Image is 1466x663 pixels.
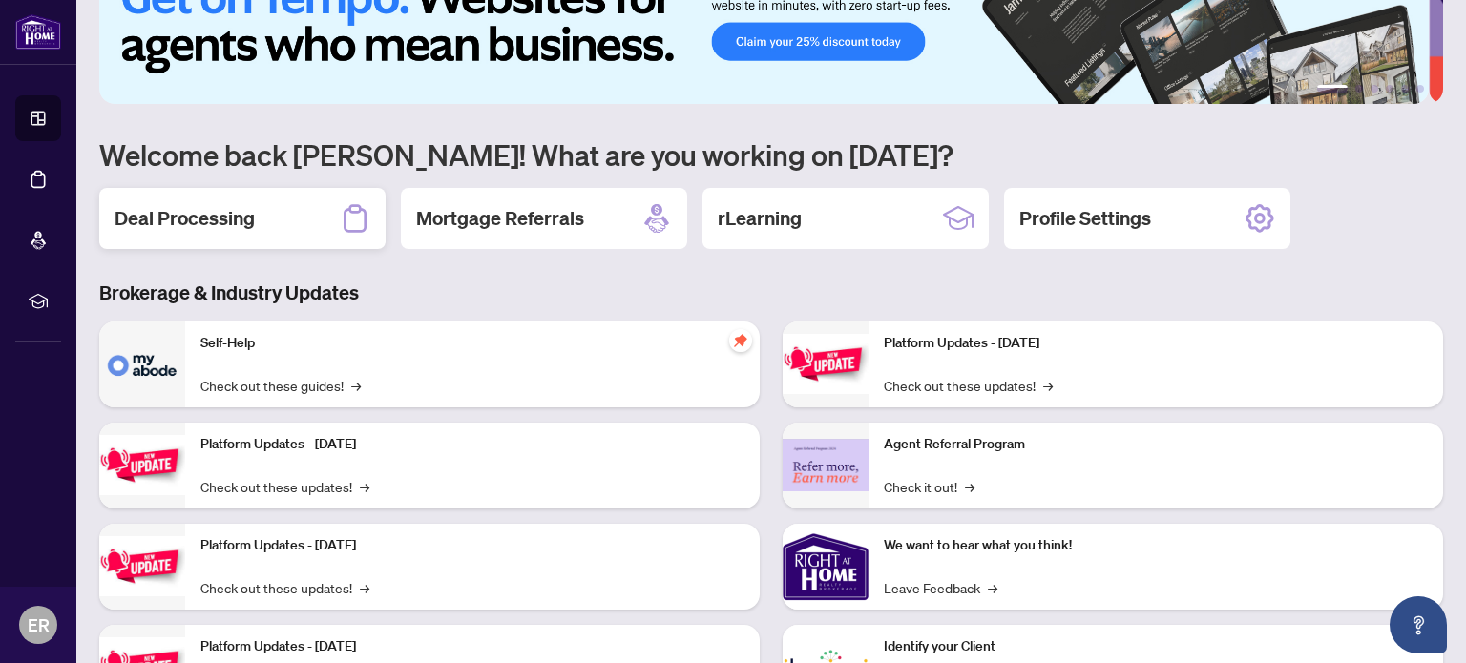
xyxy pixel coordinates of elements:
[884,535,1428,556] p: We want to hear what you think!
[884,577,997,598] a: Leave Feedback→
[1386,85,1393,93] button: 4
[1043,375,1053,396] span: →
[988,577,997,598] span: →
[99,435,185,495] img: Platform Updates - September 16, 2025
[884,636,1428,657] p: Identify your Client
[1401,85,1409,93] button: 5
[200,577,369,598] a: Check out these updates!→
[718,205,802,232] h2: rLearning
[200,434,744,455] p: Platform Updates - [DATE]
[884,434,1428,455] p: Agent Referral Program
[99,136,1443,173] h1: Welcome back [PERSON_NAME]! What are you working on [DATE]?
[200,375,361,396] a: Check out these guides!→
[28,611,50,638] span: ER
[200,636,744,657] p: Platform Updates - [DATE]
[15,14,61,50] img: logo
[884,476,974,497] a: Check it out!→
[884,375,1053,396] a: Check out these updates!→
[99,536,185,596] img: Platform Updates - July 21, 2025
[360,476,369,497] span: →
[115,205,255,232] h2: Deal Processing
[416,205,584,232] h2: Mortgage Referrals
[1390,596,1447,653] button: Open asap
[99,321,185,407] img: Self-Help
[729,329,752,352] span: pushpin
[783,334,869,394] img: Platform Updates - June 23, 2025
[783,439,869,491] img: Agent Referral Program
[351,375,361,396] span: →
[884,333,1428,354] p: Platform Updates - [DATE]
[1371,85,1378,93] button: 3
[200,476,369,497] a: Check out these updates!→
[783,524,869,610] img: We want to hear what you think!
[200,535,744,556] p: Platform Updates - [DATE]
[1317,85,1348,93] button: 1
[1355,85,1363,93] button: 2
[360,577,369,598] span: →
[99,280,1443,306] h3: Brokerage & Industry Updates
[1019,205,1151,232] h2: Profile Settings
[200,333,744,354] p: Self-Help
[1416,85,1424,93] button: 6
[965,476,974,497] span: →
